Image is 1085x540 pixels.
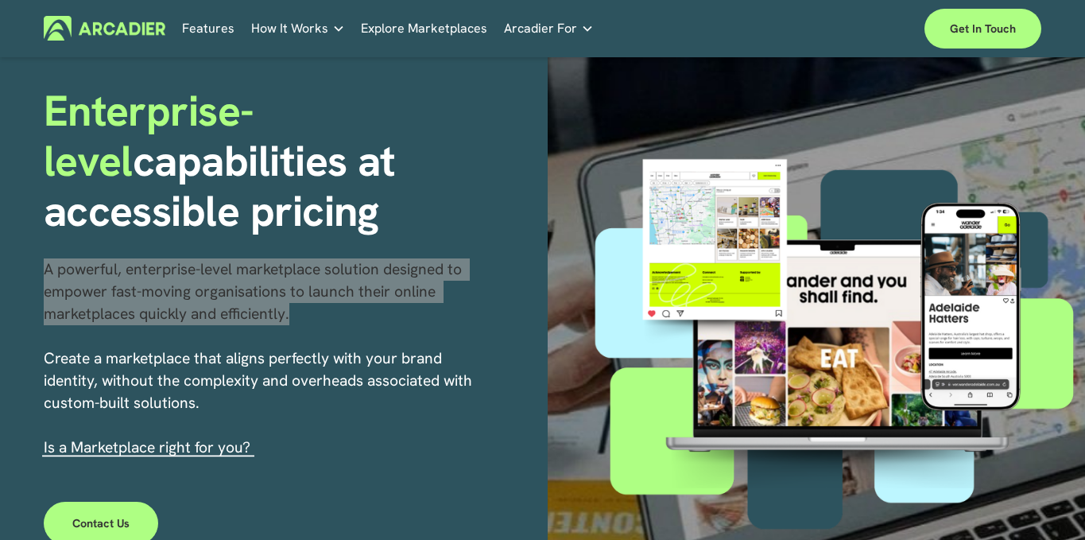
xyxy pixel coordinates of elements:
a: Get in touch [924,9,1041,49]
span: Arcadier For [504,17,577,40]
strong: capabilities at accessible pricing [44,133,407,239]
a: Explore Marketplaces [361,16,487,41]
span: Enterprise-level [44,83,254,188]
p: A powerful, enterprise-level marketplace solution designed to empower fast-moving organisations t... [44,258,495,459]
a: folder dropdown [251,16,345,41]
a: s a Marketplace right for you? [48,437,250,457]
span: I [44,437,250,457]
img: Arcadier [44,16,165,41]
a: folder dropdown [504,16,594,41]
iframe: Chat Widget [1006,464,1085,540]
a: Features [182,16,234,41]
span: How It Works [251,17,328,40]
